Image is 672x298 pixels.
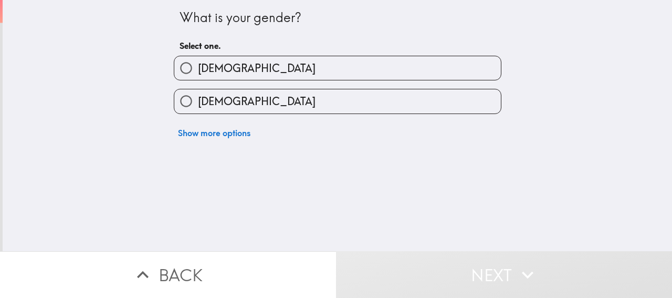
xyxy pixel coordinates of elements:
div: What is your gender? [180,9,496,27]
h6: Select one. [180,40,496,52]
button: Show more options [174,122,255,143]
button: [DEMOGRAPHIC_DATA] [174,56,501,80]
button: [DEMOGRAPHIC_DATA] [174,89,501,113]
button: Next [336,251,672,298]
span: [DEMOGRAPHIC_DATA] [198,94,316,109]
span: [DEMOGRAPHIC_DATA] [198,61,316,76]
